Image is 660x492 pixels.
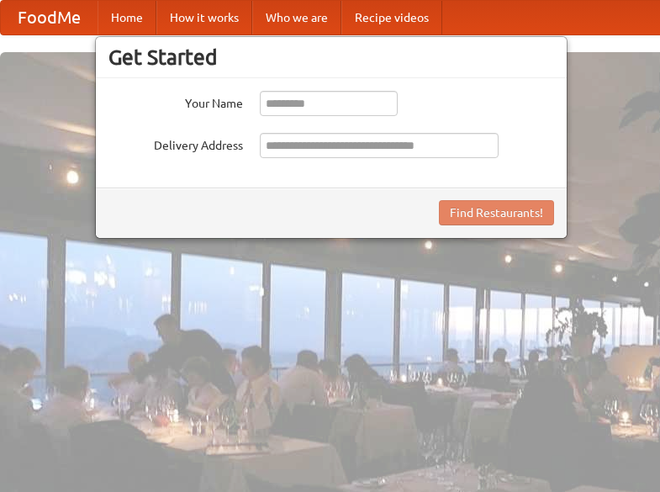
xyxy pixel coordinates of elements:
[108,133,243,154] label: Delivery Address
[98,1,156,34] a: Home
[156,1,252,34] a: How it works
[341,1,442,34] a: Recipe videos
[108,45,554,70] h3: Get Started
[252,1,341,34] a: Who we are
[439,200,554,225] button: Find Restaurants!
[1,1,98,34] a: FoodMe
[108,91,243,112] label: Your Name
